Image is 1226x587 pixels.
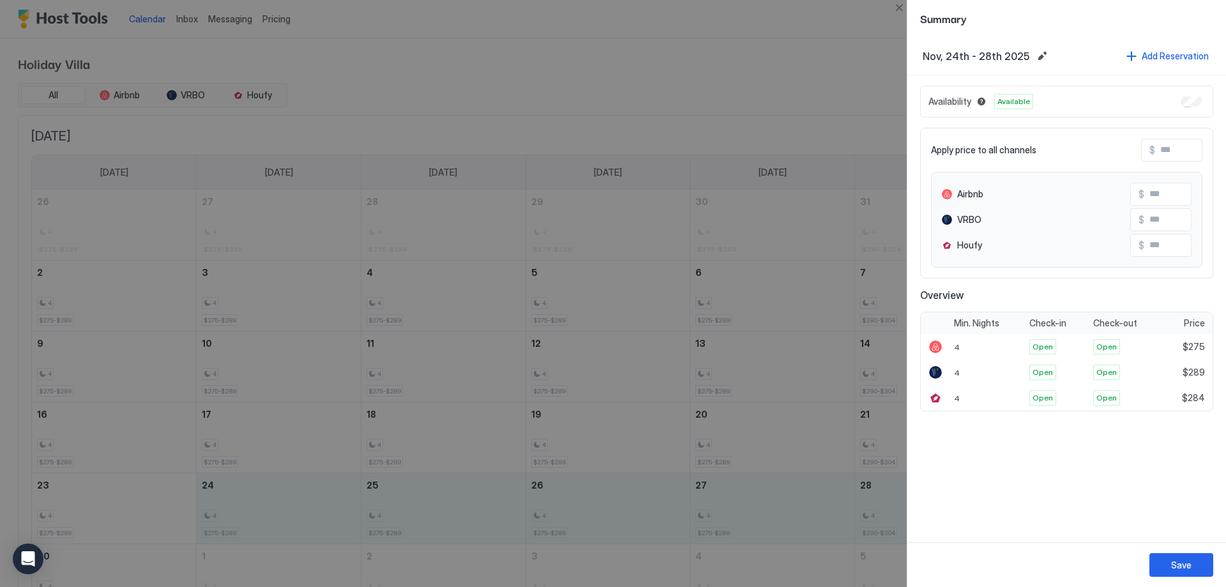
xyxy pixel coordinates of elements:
div: Save [1171,558,1192,572]
span: 4 [954,368,960,377]
span: $ [1149,144,1155,156]
span: Check-out [1093,317,1137,329]
span: Open [1033,392,1053,404]
div: Open Intercom Messenger [13,544,43,574]
span: $284 [1182,392,1205,404]
span: Price [1184,317,1205,329]
span: $ [1139,188,1144,200]
button: Add Reservation [1124,47,1211,65]
span: Airbnb [957,188,983,200]
span: $ [1139,240,1144,251]
span: Houfy [957,240,982,251]
span: Open [1096,367,1117,378]
span: Apply price to all channels [931,144,1036,156]
span: Open [1033,341,1053,353]
span: Min. Nights [954,317,999,329]
button: Save [1149,553,1213,577]
span: $275 [1183,341,1205,353]
button: Blocked dates override all pricing rules and remain unavailable until manually unblocked [974,94,989,109]
div: Add Reservation [1142,49,1209,63]
span: Check-in [1029,317,1066,329]
span: Available [997,96,1030,107]
span: Nov, 24th - 28th 2025 [923,50,1029,63]
span: 4 [954,393,960,403]
span: Overview [920,289,1213,301]
span: $289 [1183,367,1205,378]
span: $ [1139,214,1144,225]
span: Availability [928,96,971,107]
button: Edit date range [1034,49,1050,64]
span: VRBO [957,214,981,225]
span: Summary [920,10,1213,26]
span: Open [1096,392,1117,404]
span: Open [1096,341,1117,353]
span: Open [1033,367,1053,378]
span: 4 [954,342,960,352]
